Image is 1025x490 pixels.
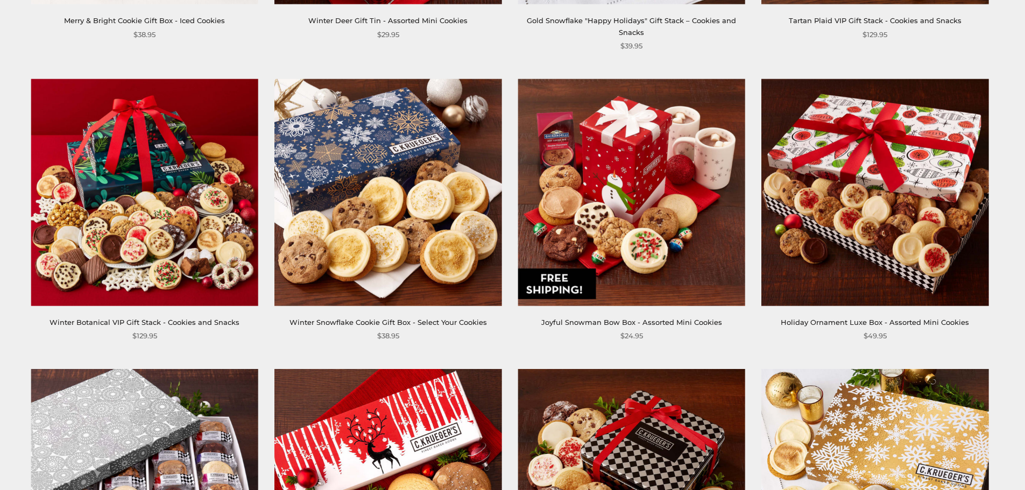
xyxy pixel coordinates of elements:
img: Holiday Ornament Luxe Box - Assorted Mini Cookies [761,79,988,306]
a: Winter Deer Gift Tin - Assorted Mini Cookies [308,16,468,25]
a: Tartan Plaid VIP Gift Stack - Cookies and Snacks [789,16,962,25]
span: $38.95 [133,29,155,40]
a: Winter Snowflake Cookie Gift Box - Select Your Cookies [289,318,487,326]
span: $39.95 [620,40,642,52]
a: Holiday Ornament Luxe Box - Assorted Mini Cookies [781,318,969,326]
iframe: Sign Up via Text for Offers [9,449,111,481]
a: Winter Botanical VIP Gift Stack - Cookies and Snacks [50,318,239,326]
a: Joyful Snowman Bow Box - Assorted Mini Cookies [541,318,722,326]
span: $24.95 [620,330,643,342]
img: Winter Botanical VIP Gift Stack - Cookies and Snacks [31,79,258,306]
span: $129.95 [132,330,157,342]
img: Joyful Snowman Bow Box - Assorted Mini Cookies [518,79,745,306]
span: $38.95 [377,330,399,342]
img: Winter Snowflake Cookie Gift Box - Select Your Cookies [274,79,501,306]
a: Gold Snowflake "Happy Holidays" Gift Stack – Cookies and Snacks [527,16,736,36]
span: $29.95 [377,29,399,40]
a: Merry & Bright Cookie Gift Box - Iced Cookies [64,16,225,25]
span: $49.95 [864,330,887,342]
span: $129.95 [863,29,887,40]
